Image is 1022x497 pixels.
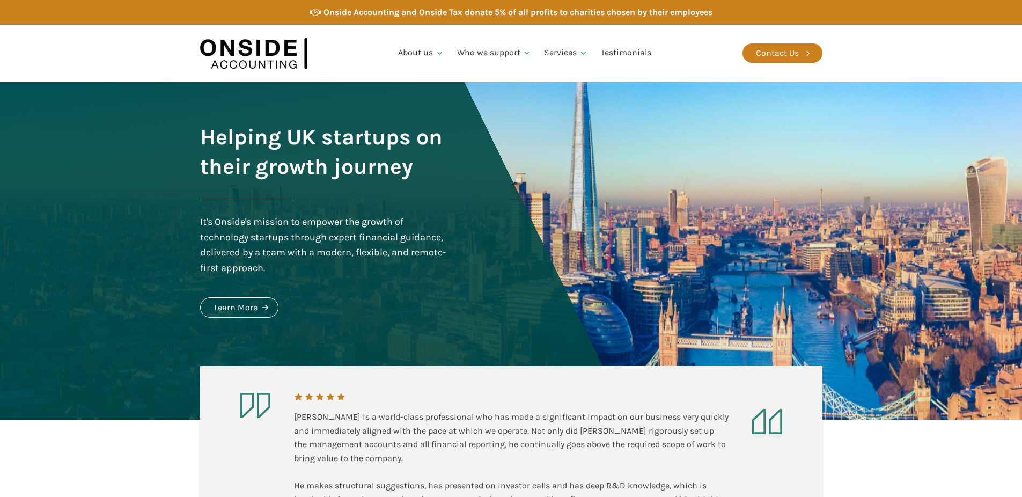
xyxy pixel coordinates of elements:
[214,301,258,315] div: Learn More
[392,35,451,71] a: About us
[200,33,307,74] img: Onside Accounting
[200,122,449,181] h1: Helping UK startups on their growth journey
[756,46,799,60] div: Contact Us
[538,35,594,71] a: Services
[200,297,278,318] a: Learn More
[451,35,538,71] a: Who we support
[323,5,712,19] div: Onside Accounting and Onside Tax donate 5% of all profits to charities chosen by their employees
[200,214,449,276] div: It's Onside's mission to empower the growth of technology startups through expert financial guida...
[742,43,822,63] a: Contact Us
[594,35,658,71] a: Testimonials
